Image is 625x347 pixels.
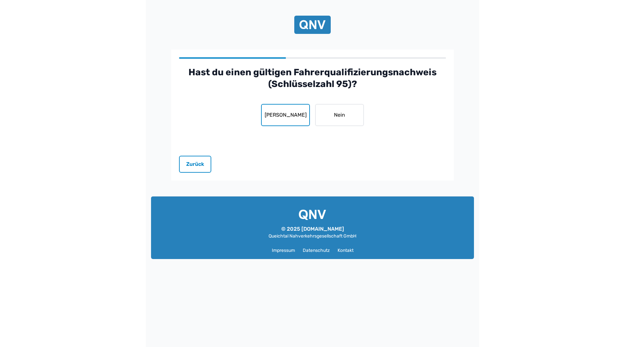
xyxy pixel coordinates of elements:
h2: Hast du einen gültigen Fahrerqualifizierungsnachweis (Schlüsselzahl 95)? [179,66,446,90]
button: [PERSON_NAME] [261,104,310,126]
a: Impressum [272,247,295,254]
p: © 2025 [DOMAIN_NAME] [269,225,356,233]
a: Kontakt [338,247,354,254]
img: QNV Logo [299,210,326,220]
button: Nein [315,104,364,126]
p: Queichtal Nahverkehrsgesellschaft GmbH [269,233,356,239]
a: Datenschutz [303,247,330,254]
img: QNV Logo [299,18,326,31]
button: Zurück [179,156,211,173]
